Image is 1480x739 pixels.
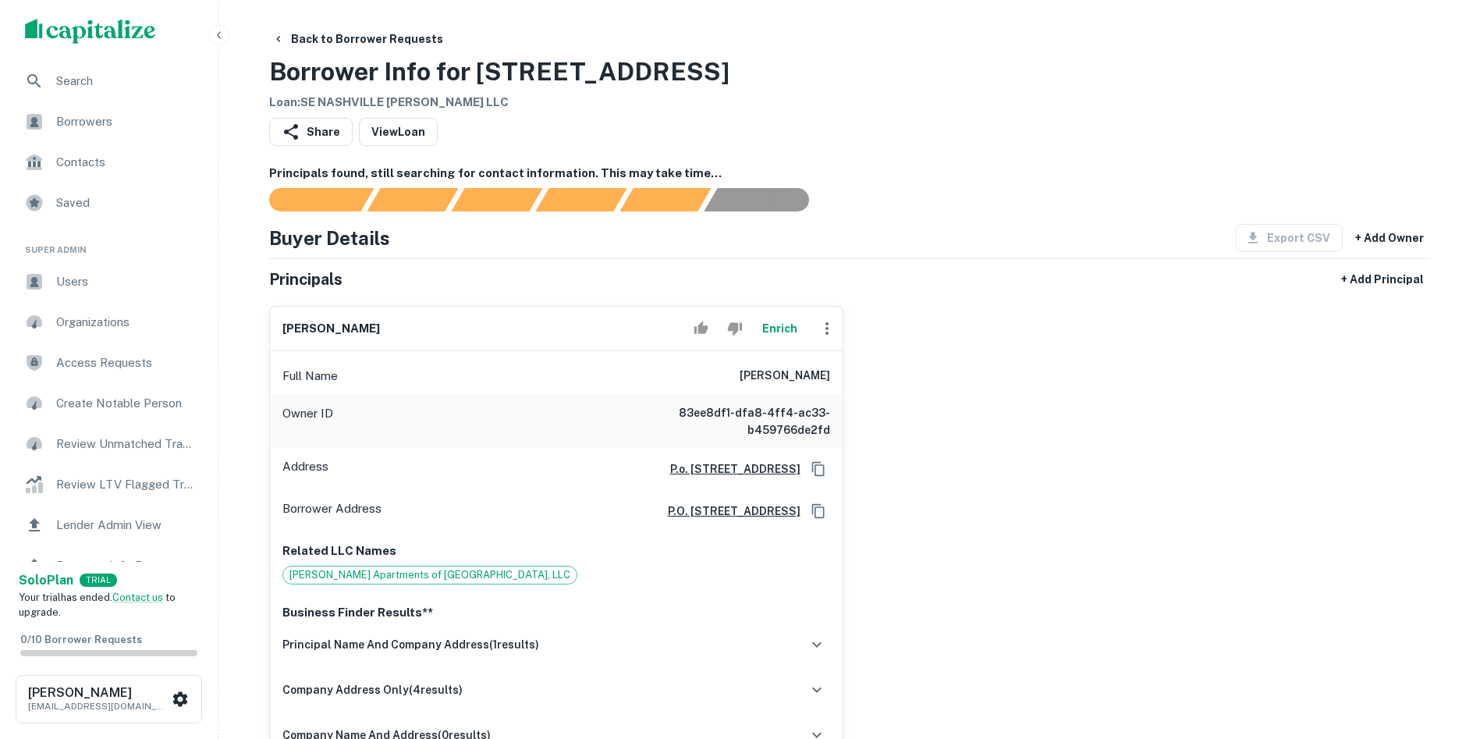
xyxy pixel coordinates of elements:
[250,188,367,211] div: Sending borrower request to AI...
[619,188,711,211] div: Principals found, still searching for contact information. This may take time...
[807,499,830,523] button: Copy Address
[56,435,196,453] span: Review Unmatched Transactions
[56,516,196,535] span: Lender Admin View
[28,687,169,699] h6: [PERSON_NAME]
[266,25,449,53] button: Back to Borrower Requests
[56,272,196,291] span: Users
[282,681,463,698] h6: company address only ( 4 results)
[1349,224,1430,252] button: + Add Owner
[359,118,438,146] a: ViewLoan
[282,636,539,653] h6: principal name and company address ( 1 results)
[740,367,830,385] h6: [PERSON_NAME]
[56,313,196,332] span: Organizations
[16,675,202,723] button: [PERSON_NAME][EMAIL_ADDRESS][DOMAIN_NAME]
[56,556,196,575] span: Borrower Info Requests
[1402,614,1480,689] iframe: Chat Widget
[56,194,196,212] span: Saved
[19,573,73,588] strong: Solo Plan
[269,165,1430,183] h6: Principals found, still searching for contact information. This may take time...
[12,466,205,503] a: Review LTV Flagged Transactions
[282,499,382,523] p: Borrower Address
[643,404,830,439] h6: 83ee8df1-dfa8-4ff4-ac33-b459766de2fd
[56,112,196,131] span: Borrowers
[12,144,205,181] a: Contacts
[20,634,142,645] span: 0 / 10 Borrower Requests
[12,506,205,544] a: Lender Admin View
[12,547,205,584] a: Borrower Info Requests
[56,394,196,413] span: Create Notable Person
[12,263,205,300] a: Users
[112,592,163,603] a: Contact us
[282,404,333,439] p: Owner ID
[12,304,205,341] a: Organizations
[56,72,196,91] span: Search
[56,475,196,494] span: Review LTV Flagged Transactions
[721,313,748,344] button: Reject
[56,153,196,172] span: Contacts
[282,320,380,338] h6: [PERSON_NAME]
[283,567,577,583] span: [PERSON_NAME] Apartments of [GEOGRAPHIC_DATA], LLC
[282,542,830,560] p: Related LLC Names
[25,19,156,44] img: capitalize-logo.png
[282,367,338,385] p: Full Name
[705,188,828,211] div: AI fulfillment process complete.
[282,457,328,481] p: Address
[535,188,626,211] div: Principals found, AI now looking for contact information...
[19,592,176,619] span: Your trial has ended. to upgrade.
[755,313,805,344] button: Enrich
[12,103,205,140] a: Borrowers
[269,118,353,146] button: Share
[1335,265,1430,293] button: + Add Principal
[282,603,830,622] p: Business Finder Results**
[655,503,800,520] a: p.o. [STREET_ADDRESS]
[12,62,205,100] a: Search
[12,184,205,222] a: Saved
[12,225,205,263] li: Super Admin
[12,425,205,463] a: Review Unmatched Transactions
[269,94,729,112] h6: Loan : SE NASHVILLE [PERSON_NAME] LLC
[807,457,830,481] button: Copy Address
[269,53,729,91] h3: Borrower Info for [STREET_ADDRESS]
[658,460,800,478] a: P.o. [STREET_ADDRESS]
[28,699,169,713] p: [EMAIL_ADDRESS][DOMAIN_NAME]
[56,354,196,372] span: Access Requests
[269,268,342,291] h5: Principals
[19,571,73,590] a: SoloPlan
[687,313,715,344] button: Accept
[12,344,205,382] a: Access Requests
[269,224,390,252] h4: Buyer Details
[451,188,542,211] div: Documents found, AI parsing details...
[367,188,458,211] div: Your request is received and processing...
[80,574,117,587] div: TRIAL
[12,385,205,422] a: Create Notable Person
